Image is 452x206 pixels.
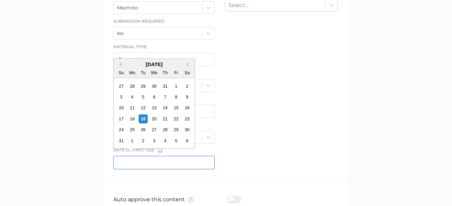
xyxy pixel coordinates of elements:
div: Choose Friday, August 1st, 2025 [171,81,181,90]
div: Choose Monday, August 25th, 2025 [127,125,137,134]
span: Material Type [113,44,147,49]
img: tooltip-default.0a89c667.svg [188,197,194,202]
div: month 2025-08 [116,81,192,146]
div: Choose Wednesday, August 13th, 2025 [149,103,159,112]
div: Choose Monday, August 4th, 2025 [127,92,137,101]
div: Choose Thursday, August 28th, 2025 [160,125,169,134]
div: Choose Tuesday, September 2nd, 2025 [138,136,147,145]
div: Choose Tuesday, August 12th, 2025 [138,103,147,112]
div: Choose Saturday, August 2nd, 2025 [182,81,191,90]
div: Choose Tuesday, August 5th, 2025 [138,92,147,101]
div: Choose Friday, August 15th, 2025 [171,103,181,112]
div: Choose Wednesday, July 30th, 2025 [149,81,159,90]
div: Choose Friday, September 5th, 2025 [171,136,181,145]
button: Next Month [187,62,191,67]
div: Choose Sunday, August 17th, 2025 [117,114,126,123]
div: Choose Tuesday, August 19th, 2025 [138,114,147,123]
div: Choose Tuesday, August 26th, 2025 [138,125,147,134]
div: We [149,68,159,77]
div: Choose Friday, August 8th, 2025 [171,92,181,101]
div: Choose Thursday, August 21st, 2025 [160,114,169,123]
div: Choose Monday, July 28th, 2025 [127,81,137,90]
div: Select... [229,2,248,8]
div: Choose Wednesday, August 6th, 2025 [149,92,159,101]
div: Choose Saturday, August 30th, 2025 [182,125,191,134]
div: Choose Sunday, August 10th, 2025 [117,103,126,112]
div: Choose Monday, August 11th, 2025 [127,103,137,112]
div: Choose Saturday, August 16th, 2025 [182,103,191,112]
div: Choose Monday, September 1st, 2025 [127,136,137,145]
div: Sa [182,68,191,77]
div: [DATE] [114,61,195,67]
div: Choose Friday, August 29th, 2025 [171,125,181,134]
button: Previous Month [117,62,122,67]
div: Choose Wednesday, August 27th, 2025 [149,125,159,134]
div: Choose Tuesday, July 29th, 2025 [138,81,147,90]
div: Choose Thursday, August 7th, 2025 [160,92,169,101]
div: Choose Sunday, July 27th, 2025 [117,81,126,90]
div: Choose Sunday, August 24th, 2025 [117,125,126,134]
span: Submission Required [113,19,164,24]
p: Auto approve this content [113,196,194,204]
div: Choose Wednesday, August 20th, 2025 [149,114,159,123]
div: Th [160,68,169,77]
div: Choose Friday, August 22nd, 2025 [171,114,181,123]
div: Choose Saturday, August 9th, 2025 [182,92,191,101]
div: Su [117,68,126,77]
div: Choose Monday, August 18th, 2025 [127,114,137,123]
div: Tu [138,68,147,77]
div: Choose Thursday, August 14th, 2025 [160,103,169,112]
div: Fr [171,68,181,77]
div: Choose Saturday, September 6th, 2025 [182,136,191,145]
div: No [117,30,124,36]
div: Choose Thursday, September 4th, 2025 [160,136,169,145]
div: Mezmito [117,5,138,11]
div: Choose Thursday, July 31st, 2025 [160,81,169,90]
div: Choose Sunday, August 31st, 2025 [117,136,126,145]
div: Choose Wednesday, September 3rd, 2025 [149,136,159,145]
div: Choose Saturday, August 23rd, 2025 [182,114,191,123]
div: Choose Sunday, August 3rd, 2025 [117,92,126,101]
div: Mo [127,68,137,77]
